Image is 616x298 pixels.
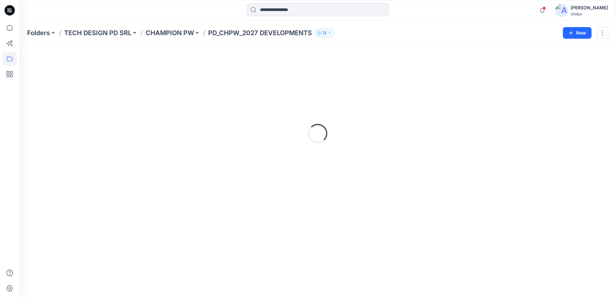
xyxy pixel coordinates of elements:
[146,28,194,37] a: CHAMPION PW
[571,12,608,16] div: Gildan
[555,4,568,17] img: avatar
[27,28,50,37] a: Folders
[563,27,592,39] button: New
[64,28,131,37] a: TECH DESIGN PD SRL
[314,28,334,37] button: 12
[322,29,326,36] p: 12
[208,28,312,37] p: PD_CHPW_2027 DEVELOPMENTS
[571,4,608,12] div: [PERSON_NAME]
